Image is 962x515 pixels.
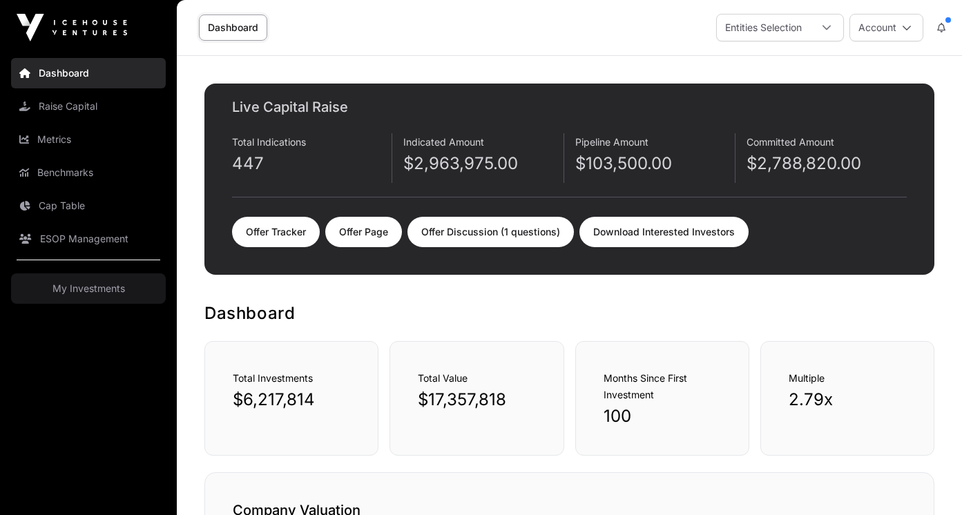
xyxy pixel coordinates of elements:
p: $2,963,975.00 [403,153,563,175]
p: $103,500.00 [575,153,735,175]
div: Entities Selection [717,14,810,41]
img: Icehouse Ventures Logo [17,14,127,41]
p: $2,788,820.00 [747,153,907,175]
span: Total Investments [233,372,313,384]
span: Total Value [418,372,468,384]
span: Committed Amount [747,136,834,148]
span: Months Since First Investment [604,372,687,400]
span: Total Indications [232,136,306,148]
span: Pipeline Amount [575,136,648,148]
a: Raise Capital [11,91,166,122]
a: ESOP Management [11,224,166,254]
a: Download Interested Investors [579,217,749,247]
a: My Investments [11,273,166,304]
p: $17,357,818 [418,389,535,411]
a: Offer Tracker [232,217,320,247]
a: Dashboard [199,14,267,41]
a: Offer Discussion (1 questions) [407,217,574,247]
a: Metrics [11,124,166,155]
a: Benchmarks [11,157,166,188]
a: Cap Table [11,191,166,221]
p: $6,217,814 [233,389,350,411]
a: Dashboard [11,58,166,88]
p: 2.79x [789,389,906,411]
span: Multiple [789,372,825,384]
button: Account [849,14,923,41]
h2: Live Capital Raise [232,97,907,117]
span: Indicated Amount [403,136,484,148]
h1: Dashboard [204,302,934,324]
a: Offer Page [325,217,402,247]
p: 100 [604,405,721,427]
p: 447 [232,153,392,175]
